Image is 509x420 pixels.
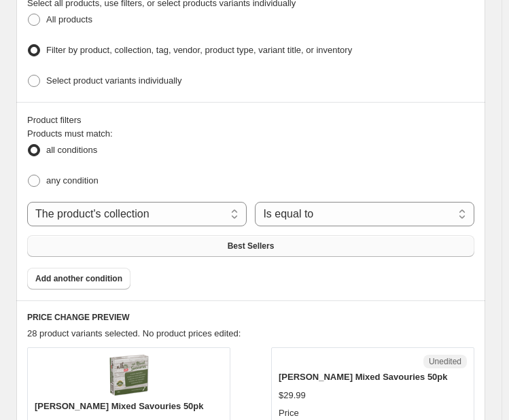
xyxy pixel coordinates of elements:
span: [PERSON_NAME] Mixed Savouries 50pk [279,372,448,382]
img: KaiPaiMixedSavouries50pk_80x.png [109,355,150,396]
span: Select product variants individually [46,75,181,86]
span: Best Sellers [228,241,275,251]
span: Products must match: [27,128,113,139]
span: Filter by product, collection, tag, vendor, product type, variant title, or inventory [46,45,352,55]
button: Best Sellers [27,235,474,257]
span: Price [279,408,299,418]
span: All products [46,14,92,24]
span: any condition [46,175,99,186]
div: Product filters [27,113,474,127]
span: all conditions [46,145,97,155]
span: Add another condition [35,273,122,284]
h6: PRICE CHANGE PREVIEW [27,312,474,323]
span: 28 product variants selected. No product prices edited: [27,328,241,338]
span: Unedited [429,356,461,367]
button: Add another condition [27,268,130,290]
div: $29.99 [279,389,306,402]
span: [PERSON_NAME] Mixed Savouries 50pk [35,401,204,411]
